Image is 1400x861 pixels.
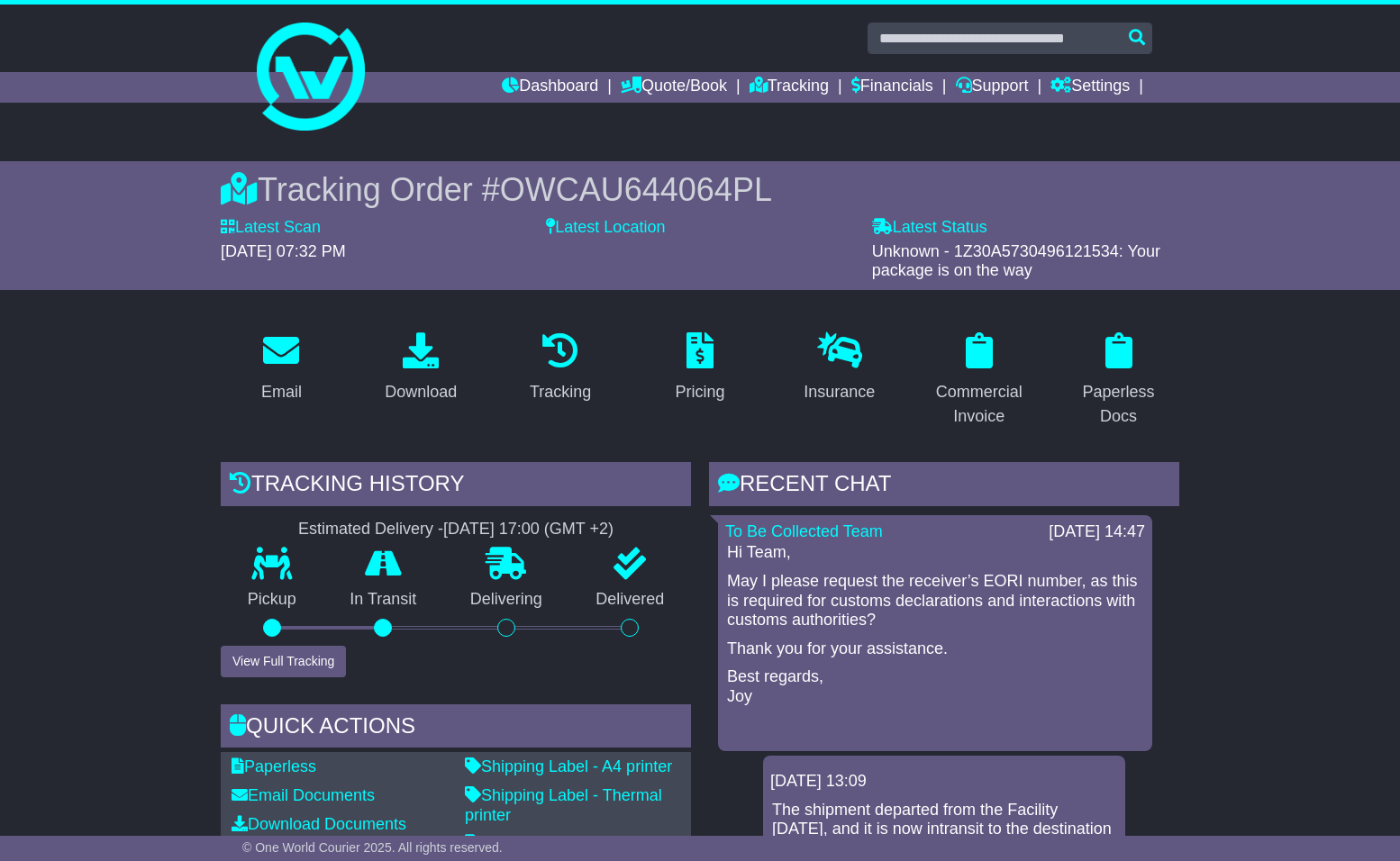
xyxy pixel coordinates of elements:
[1049,522,1145,542] div: [DATE] 14:47
[1058,326,1179,435] a: Paperless Docs
[232,757,316,775] a: Paperless
[546,218,665,238] label: Latest Location
[232,786,375,804] a: Email Documents
[500,171,772,208] span: OWCAU644064PL
[221,462,691,511] div: Tracking history
[518,326,603,411] a: Tracking
[663,326,736,411] a: Pricing
[792,326,886,411] a: Insurance
[221,646,346,677] button: View Full Tracking
[323,590,444,610] p: In Transit
[750,72,829,103] a: Tracking
[221,242,346,260] span: [DATE] 07:32 PM
[725,522,883,540] a: To Be Collected Team
[385,380,457,404] div: Download
[1069,380,1168,429] div: Paperless Docs
[221,520,691,539] div: Estimated Delivery -
[569,590,692,610] p: Delivered
[727,572,1143,630] p: May I please request the receiver’s EORI number, as this is required for customs declarations and...
[804,380,875,404] div: Insurance
[918,326,1040,435] a: Commercial Invoice
[770,772,1118,792] div: [DATE] 13:09
[621,72,727,103] a: Quote/Book
[443,520,614,539] div: [DATE] 17:00 (GMT +2)
[772,801,1116,859] p: The shipment departed from the Facility [DATE], and it is now intransit to the destination country.
[221,218,321,238] label: Latest Scan
[221,704,691,753] div: Quick Actions
[465,834,641,852] a: Original Address Label
[221,170,1179,209] div: Tracking Order #
[872,218,987,238] label: Latest Status
[221,590,323,610] p: Pickup
[465,786,662,824] a: Shipping Label - Thermal printer
[443,590,569,610] p: Delivering
[727,639,1143,659] p: Thank you for your assistance.
[242,840,503,855] span: © One World Courier 2025. All rights reserved.
[851,72,933,103] a: Financials
[930,380,1028,429] div: Commercial Invoice
[232,815,406,833] a: Download Documents
[872,242,1160,280] span: Unknown - 1Z30A5730496121534: Your package is on the way
[675,380,724,404] div: Pricing
[261,380,302,404] div: Email
[250,326,314,411] a: Email
[709,462,1179,511] div: RECENT CHAT
[502,72,598,103] a: Dashboard
[530,380,591,404] div: Tracking
[727,543,1143,563] p: Hi Team,
[465,757,672,775] a: Shipping Label - A4 printer
[373,326,468,411] a: Download
[956,72,1029,103] a: Support
[1050,72,1130,103] a: Settings
[727,667,1143,706] p: Best regards, Joy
